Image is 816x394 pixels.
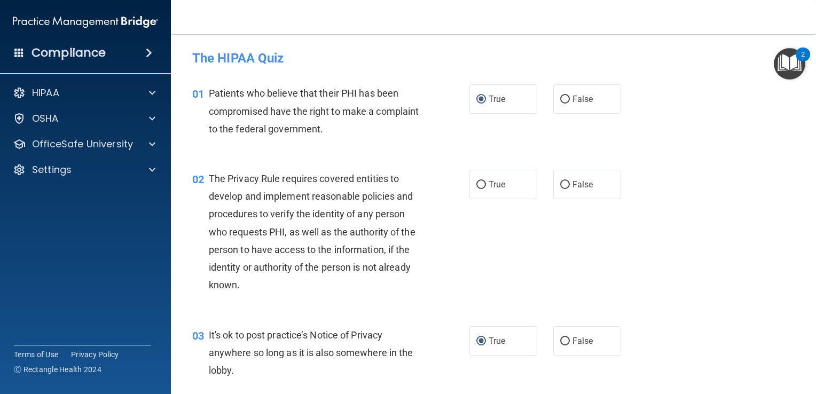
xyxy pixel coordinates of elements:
a: OSHA [13,112,155,125]
p: OfficeSafe University [32,138,133,151]
span: True [489,179,505,190]
span: 03 [192,329,204,342]
span: Ⓒ Rectangle Health 2024 [14,364,101,375]
span: True [489,94,505,104]
p: HIPAA [32,86,59,99]
span: The Privacy Rule requires covered entities to develop and implement reasonable policies and proce... [209,173,415,290]
span: 02 [192,173,204,186]
a: Privacy Policy [71,349,119,360]
span: False [572,336,593,346]
input: False [560,337,570,345]
input: False [560,181,570,189]
div: 2 [801,54,805,68]
span: 01 [192,88,204,100]
span: Patients who believe that their PHI has been compromised have the right to make a complaint to th... [209,88,419,134]
iframe: Drift Widget Chat Controller [632,320,803,362]
a: Terms of Use [14,349,58,360]
a: OfficeSafe University [13,138,155,151]
img: PMB logo [13,11,158,33]
input: True [476,337,486,345]
span: It's ok to post practice’s Notice of Privacy anywhere so long as it is also somewhere in the lobby. [209,329,413,376]
h4: The HIPAA Quiz [192,51,795,65]
span: False [572,179,593,190]
input: True [476,181,486,189]
input: True [476,96,486,104]
span: False [572,94,593,104]
a: HIPAA [13,86,155,99]
input: False [560,96,570,104]
button: Open Resource Center, 2 new notifications [774,48,805,80]
a: Settings [13,163,155,176]
p: OSHA [32,112,59,125]
span: True [489,336,505,346]
h4: Compliance [32,45,106,60]
p: Settings [32,163,72,176]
